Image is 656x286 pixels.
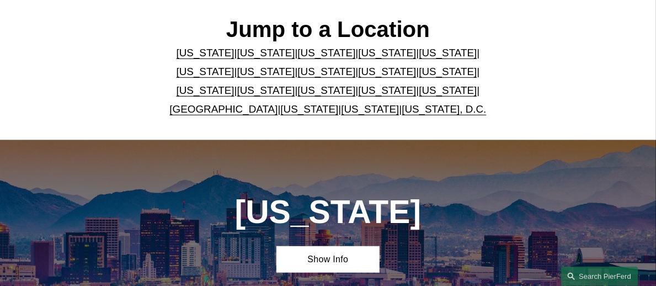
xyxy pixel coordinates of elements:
[148,17,508,44] h2: Jump to a Location
[280,103,338,115] a: [US_STATE]
[237,47,295,59] a: [US_STATE]
[148,44,508,119] p: | | | | | | | | | | | | | | | | | |
[358,66,416,77] a: [US_STATE]
[298,66,356,77] a: [US_STATE]
[169,103,278,115] a: [GEOGRAPHIC_DATA]
[177,84,234,96] a: [US_STATE]
[177,66,234,77] a: [US_STATE]
[419,84,477,96] a: [US_STATE]
[419,47,477,59] a: [US_STATE]
[276,246,379,273] a: Show Info
[200,193,457,230] h1: [US_STATE]
[341,103,399,115] a: [US_STATE]
[358,84,416,96] a: [US_STATE]
[402,103,486,115] a: [US_STATE], D.C.
[358,47,416,59] a: [US_STATE]
[237,84,295,96] a: [US_STATE]
[177,47,234,59] a: [US_STATE]
[561,267,638,286] a: Search this site
[298,84,356,96] a: [US_STATE]
[298,47,356,59] a: [US_STATE]
[419,66,477,77] a: [US_STATE]
[237,66,295,77] a: [US_STATE]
